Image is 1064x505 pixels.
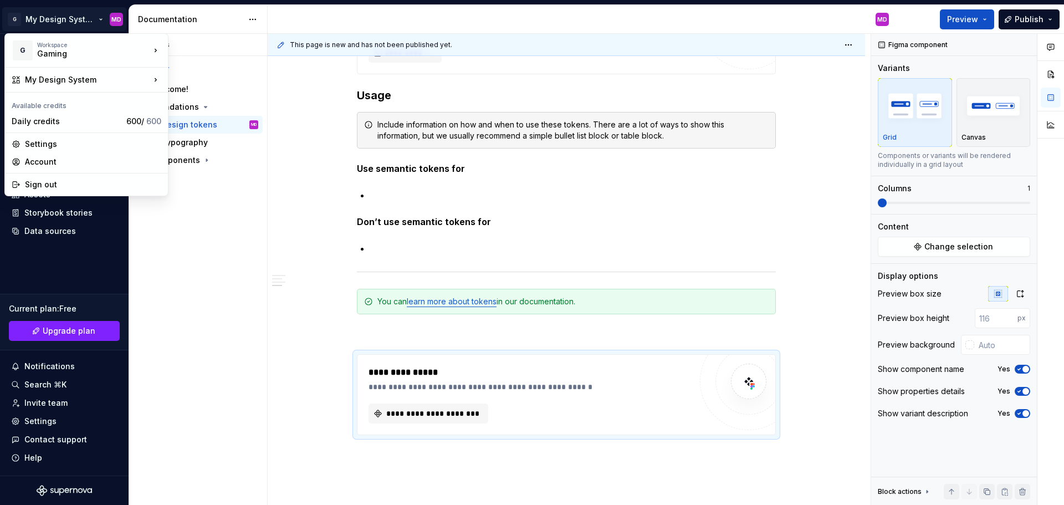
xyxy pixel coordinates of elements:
[13,40,33,60] div: G
[146,116,161,126] span: 600
[25,139,161,150] div: Settings
[25,156,161,167] div: Account
[25,179,161,190] div: Sign out
[37,48,131,59] div: Gaming
[37,42,150,48] div: Workspace
[25,74,150,85] div: My Design System
[7,95,166,113] div: Available credits
[12,116,122,127] div: Daily credits
[126,116,161,126] span: 600 /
